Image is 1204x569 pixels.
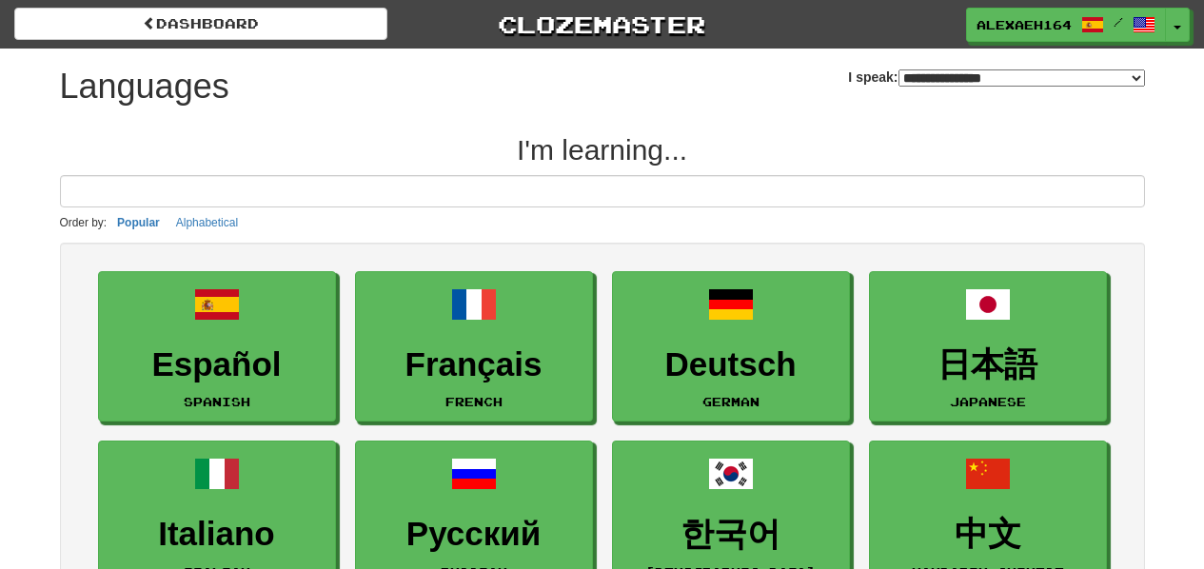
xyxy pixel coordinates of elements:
[98,271,336,422] a: EspañolSpanish
[898,69,1145,87] select: I speak:
[869,271,1107,422] a: 日本語Japanese
[977,16,1072,33] span: alexaeh164
[109,516,326,553] h3: Italiano
[60,216,108,229] small: Order by:
[60,68,229,106] h1: Languages
[622,516,839,553] h3: 한국어
[879,346,1096,383] h3: 日本語
[355,271,593,422] a: FrançaisFrench
[702,395,760,408] small: German
[170,212,244,233] button: Alphabetical
[111,212,166,233] button: Popular
[622,346,839,383] h3: Deutsch
[966,8,1166,42] a: alexaeh164 /
[1114,15,1123,29] span: /
[184,395,250,408] small: Spanish
[60,134,1145,166] h2: I'm learning...
[612,271,850,422] a: DeutschGerman
[879,516,1096,553] h3: 中文
[365,516,582,553] h3: Русский
[109,346,326,383] h3: Español
[416,8,789,41] a: Clozemaster
[848,68,1144,87] label: I speak:
[365,346,582,383] h3: Français
[950,395,1026,408] small: Japanese
[14,8,387,40] a: dashboard
[445,395,503,408] small: French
